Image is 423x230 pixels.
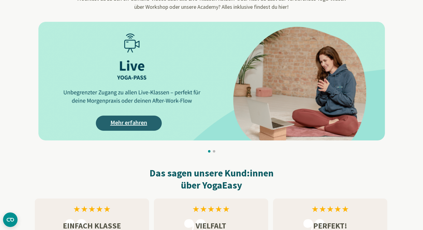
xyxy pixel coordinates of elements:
[35,167,389,191] h2: Das sagen unsere Kund:innen über YogaEasy
[96,116,162,131] a: Mehr erfahren
[3,212,18,227] button: CMP-Widget öffnen
[38,22,385,140] img: AAffA0nNPuCLAAAAAElFTkSuQmCC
